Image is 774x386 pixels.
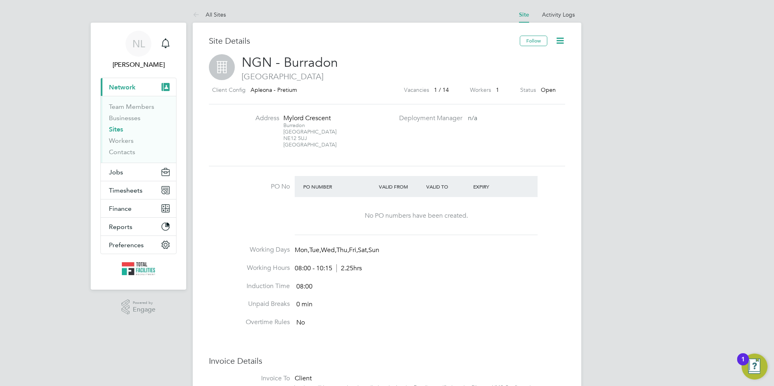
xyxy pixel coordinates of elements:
label: Address [235,114,279,123]
span: Sun [368,246,379,254]
a: Team Members [109,103,154,110]
span: Open [541,86,556,93]
span: Preferences [109,241,144,249]
span: 2.25hrs [336,264,362,272]
span: Fri, [349,246,358,254]
span: 1 / 14 [434,86,449,93]
label: Client Config [212,85,246,95]
h3: Site Details [209,36,520,46]
a: Go to home page [100,262,176,275]
a: Site [519,11,529,18]
button: Preferences [101,236,176,254]
a: Activity Logs [542,11,575,18]
span: Tue, [309,246,321,254]
span: NGN - Burradon [242,55,338,70]
div: PO Number [301,179,377,194]
span: Powered by [133,299,155,306]
span: n/a [468,114,477,122]
a: Businesses [109,114,140,122]
label: Overtime Rules [209,318,290,327]
span: 0 min [296,301,313,309]
span: Timesheets [109,187,142,194]
button: Timesheets [101,181,176,199]
span: 1 [496,86,499,93]
label: Unpaid Breaks [209,300,290,308]
a: All Sites [193,11,226,18]
a: Powered byEngage [121,299,156,315]
div: 08:00 - 10:15 [295,264,362,273]
div: Valid From [377,179,424,194]
label: Working Hours [209,264,290,272]
button: Jobs [101,163,176,181]
button: Follow [520,36,547,46]
a: Contacts [109,148,135,156]
div: Burradon [GEOGRAPHIC_DATA] NE12 5UJ [GEOGRAPHIC_DATA] [283,122,334,148]
label: Deployment Manager [394,114,462,123]
span: Apleona - Pretium [251,86,297,93]
nav: Main navigation [91,23,186,290]
span: Reports [109,223,132,231]
div: Valid To [424,179,472,194]
span: No [296,318,305,327]
span: 08:00 [296,282,313,291]
button: Finance [101,199,176,217]
div: Client [294,374,565,383]
label: PO No [209,182,290,191]
a: Workers [109,137,134,144]
span: Engage [133,306,155,313]
div: Network [101,96,176,163]
button: Open Resource Center, 1 new notification [742,354,768,380]
img: tfrecruitment-logo-retina.png [122,262,155,275]
span: [GEOGRAPHIC_DATA] [209,71,565,82]
span: Sat, [358,246,368,254]
button: Network [101,78,176,96]
label: Workers [470,85,491,95]
button: Reports [101,218,176,235]
span: Mon, [295,246,309,254]
span: Thu, [336,246,349,254]
span: Network [109,83,136,91]
div: Mylord Crescent [283,114,334,123]
div: 1 [741,359,745,370]
label: Working Days [209,246,290,254]
a: NL[PERSON_NAME] [100,31,176,70]
span: Jobs [109,168,123,176]
span: Wed, [321,246,336,254]
label: Induction Time [209,282,290,291]
span: NL [132,38,145,49]
span: Nicola Lawrence [100,60,176,70]
div: Expiry [471,179,519,194]
span: Finance [109,205,132,212]
div: No PO numbers have been created. [303,212,529,220]
label: Invoice To [209,374,290,383]
h3: Invoice Details [209,356,565,366]
label: Vacancies [404,85,429,95]
label: Status [520,85,536,95]
a: Sites [109,125,123,133]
